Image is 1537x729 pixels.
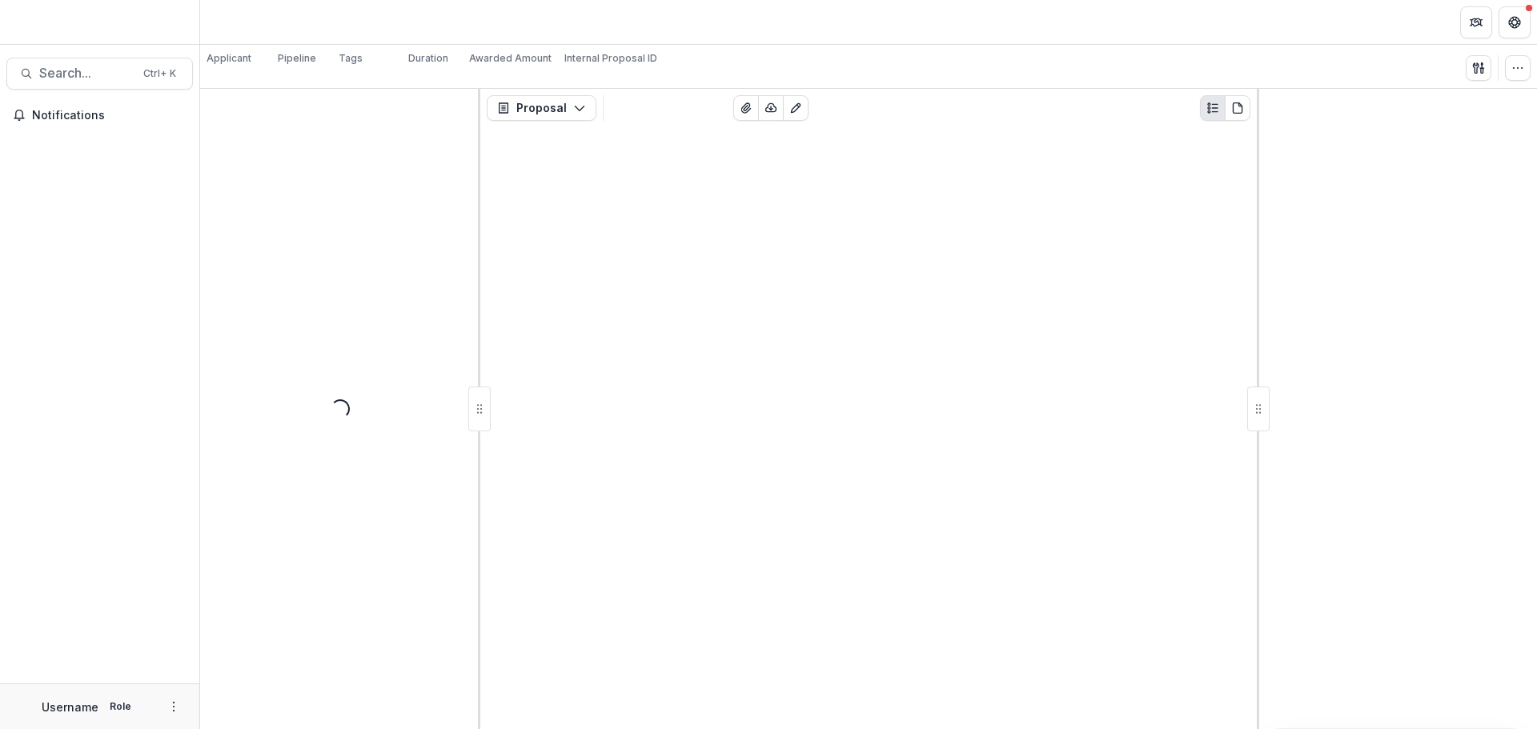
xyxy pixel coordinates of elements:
p: Username [42,699,98,715]
button: Get Help [1499,6,1531,38]
button: More [164,697,183,716]
p: Awarded Amount [469,51,552,66]
button: Search... [6,58,193,90]
button: Proposal [487,95,596,121]
p: Duration [408,51,448,66]
button: Partners [1460,6,1492,38]
button: View Attached Files [733,95,759,121]
button: Plaintext view [1200,95,1226,121]
p: Internal Proposal ID [564,51,657,66]
button: Edit as form [783,95,809,121]
p: Role [105,699,136,714]
span: Search... [39,66,134,81]
p: Applicant [207,51,251,66]
span: Notifications [32,109,187,122]
div: Ctrl + K [140,65,179,82]
p: Pipeline [278,51,316,66]
button: Notifications [6,102,193,128]
p: Tags [339,51,363,66]
button: PDF view [1225,95,1250,121]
